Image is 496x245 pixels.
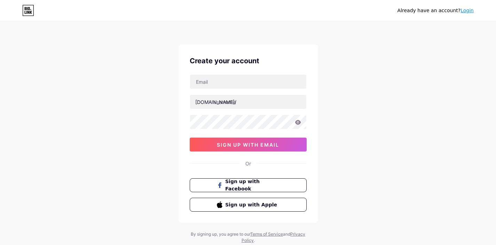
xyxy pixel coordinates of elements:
[190,75,306,89] input: Email
[397,7,474,14] div: Already have an account?
[225,178,279,193] span: Sign up with Facebook
[190,56,307,66] div: Create your account
[190,178,307,192] button: Sign up with Facebook
[460,8,474,13] a: Login
[195,98,236,106] div: [DOMAIN_NAME]/
[189,231,307,244] div: By signing up, you agree to our and .
[190,198,307,212] button: Sign up with Apple
[190,138,307,152] button: sign up with email
[225,201,279,209] span: Sign up with Apple
[217,142,279,148] span: sign up with email
[190,95,306,109] input: username
[250,231,283,237] a: Terms of Service
[245,160,251,167] div: Or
